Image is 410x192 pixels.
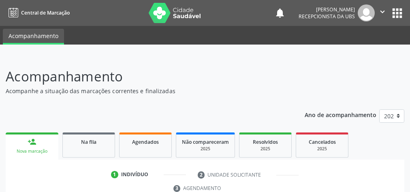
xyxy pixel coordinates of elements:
a: Central de Marcação [6,6,70,19]
span: Não compareceram [182,139,229,145]
span: Cancelados [309,139,336,145]
img: img [358,4,375,21]
div: [PERSON_NAME] [299,6,355,13]
span: Central de Marcação [21,9,70,16]
p: Ano de acompanhamento [305,109,376,119]
div: person_add [28,137,36,146]
a: Acompanhamento [3,29,64,45]
div: Indivíduo [121,171,148,178]
div: 2025 [302,146,342,152]
p: Acompanhamento [6,66,285,87]
div: 1 [111,171,118,178]
span: Na fila [81,139,96,145]
button:  [375,4,390,21]
p: Acompanhe a situação das marcações correntes e finalizadas [6,87,285,95]
button: apps [390,6,404,20]
span: Recepcionista da UBS [299,13,355,20]
span: Resolvidos [253,139,278,145]
div: Nova marcação [11,148,53,154]
span: Agendados [132,139,159,145]
div: 2025 [245,146,286,152]
div: 2025 [182,146,229,152]
button: notifications [274,7,286,19]
i:  [378,7,387,16]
